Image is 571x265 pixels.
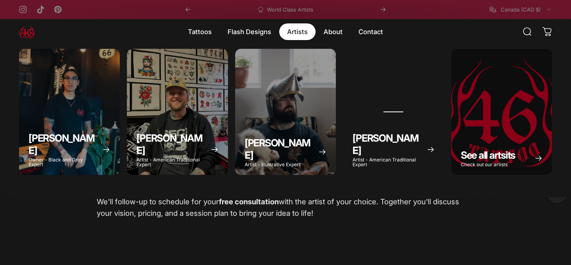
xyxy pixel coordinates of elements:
[245,162,312,167] p: Artist - Illustrative Expert
[353,157,420,167] p: Artist - American Traditional Expert
[461,162,515,167] p: Check out our artists
[461,149,515,161] span: See all artsits
[451,49,552,175] a: See all artsits
[343,49,444,175] a: Emily Forte
[316,23,351,40] summary: About
[29,132,94,156] span: [PERSON_NAME]
[19,49,120,175] a: Geoffrey Wong
[351,23,391,40] a: Contact
[136,157,204,167] p: Artist - American Traditional Expert
[127,49,228,175] a: Spencer Skalko
[245,137,310,161] span: [PERSON_NAME]
[279,23,316,40] summary: Artists
[235,49,336,175] a: Taivas Jättiläinen
[180,23,220,40] summary: Tattoos
[353,132,418,156] span: [PERSON_NAME]
[136,132,202,156] span: [PERSON_NAME]
[538,23,556,40] a: 0 items
[180,23,391,40] nav: Primary
[220,23,279,40] summary: Flash Designs
[29,157,96,167] p: Owner - Black and Grey Expert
